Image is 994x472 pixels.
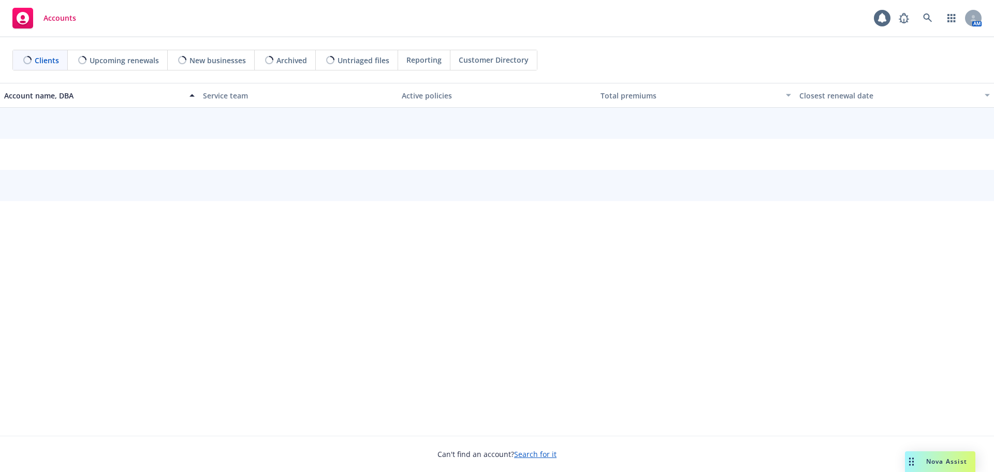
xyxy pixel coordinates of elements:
a: Switch app [941,8,962,28]
a: Search for it [514,449,557,459]
button: Nova Assist [905,451,975,472]
div: Total premiums [601,90,780,101]
button: Service team [199,83,398,108]
button: Total premiums [596,83,795,108]
div: Account name, DBA [4,90,183,101]
a: Report a Bug [894,8,914,28]
span: Clients [35,55,59,66]
div: Closest renewal date [799,90,978,101]
button: Closest renewal date [795,83,994,108]
span: Customer Directory [459,54,529,65]
span: Untriaged files [338,55,389,66]
div: Drag to move [905,451,918,472]
a: Search [917,8,938,28]
a: Accounts [8,4,80,33]
span: Can't find an account? [437,449,557,460]
span: New businesses [189,55,246,66]
span: Archived [276,55,307,66]
div: Active policies [402,90,592,101]
span: Nova Assist [926,457,967,466]
span: Upcoming renewals [90,55,159,66]
span: Accounts [43,14,76,22]
span: Reporting [406,54,442,65]
button: Active policies [398,83,596,108]
div: Service team [203,90,393,101]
